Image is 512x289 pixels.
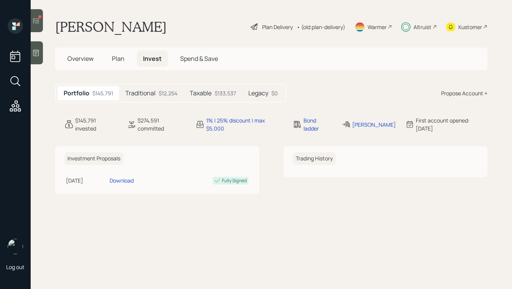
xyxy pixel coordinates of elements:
[293,152,336,165] h6: Trading History
[414,23,432,31] div: Altruist
[190,90,212,97] h5: Taxable
[66,176,107,185] div: [DATE]
[92,89,113,97] div: $145,791
[6,263,25,271] div: Log out
[8,239,23,254] img: hunter_neumayer.jpg
[64,152,123,165] h6: Investment Proposals
[180,54,218,63] span: Spend & Save
[138,116,186,132] div: $274,591 committed
[215,89,236,97] div: $133,537
[271,89,278,97] div: $0
[222,177,247,184] div: Fully Signed
[458,23,482,31] div: Kustomer
[125,90,156,97] h5: Traditional
[143,54,162,63] span: Invest
[248,90,268,97] h5: Legacy
[297,23,345,31] div: • (old plan-delivery)
[352,121,396,129] div: [PERSON_NAME]
[75,116,118,132] div: $145,791 invested
[206,116,284,132] div: 1% | 25% discount | max $5,000
[67,54,94,63] span: Overview
[64,90,89,97] h5: Portfolio
[159,89,177,97] div: $12,254
[441,89,487,97] div: Propose Account +
[112,54,125,63] span: Plan
[304,116,332,132] div: Bond ladder
[262,23,293,31] div: Plan Delivery
[55,18,167,35] h1: [PERSON_NAME]
[368,23,387,31] div: Warmer
[110,176,134,185] div: Download
[416,116,487,132] div: First account opened: [DATE]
